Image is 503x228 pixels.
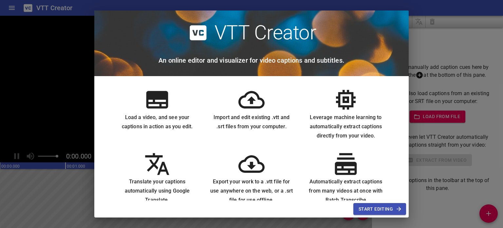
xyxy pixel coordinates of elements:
[359,205,401,213] span: Start Editing
[304,113,388,140] h6: Leverage machine learning to automatically extract captions directly from your video.
[214,21,316,45] h2: VTT Creator
[115,113,199,131] h6: Load a video, and see your captions in action as you edit.
[210,177,293,205] h6: Export your work to a .vtt file for use anywhere on the web, or a .srt file for use offline.
[210,113,293,131] h6: Import and edit existing .vtt and .srt files from your computer.
[115,177,199,205] h6: Translate your captions automatically using Google Translate.
[304,177,388,205] h6: Automatically extract captions from many videos at once with Batch Transcribe
[158,55,345,66] h6: An online editor and visualizer for video captions and subtitles.
[353,203,406,215] button: Start Editing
